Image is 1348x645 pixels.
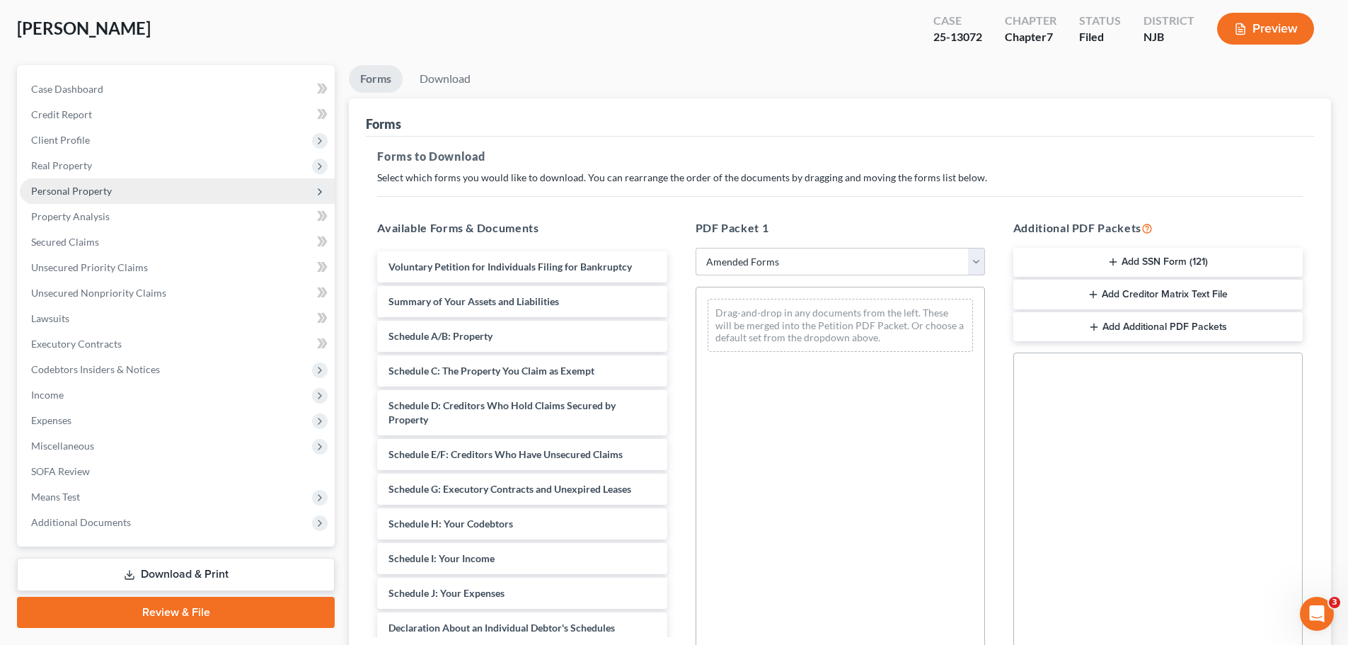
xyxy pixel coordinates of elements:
span: Personal Property [31,185,112,197]
div: Chapter [1005,13,1056,29]
span: Miscellaneous [31,440,94,452]
span: Means Test [31,491,80,503]
a: Download [408,65,482,93]
span: Schedule C: The Property You Claim as Exempt [388,365,594,377]
span: Executory Contracts [31,338,122,350]
span: Property Analysis [31,210,110,222]
h5: PDF Packet 1 [696,219,985,236]
a: Download & Print [17,558,335,591]
div: Chapter [1005,29,1056,45]
p: Select which forms you would like to download. You can rearrange the order of the documents by dr... [377,171,1303,185]
span: Client Profile [31,134,90,146]
div: NJB [1144,29,1194,45]
div: Case [933,13,982,29]
span: Voluntary Petition for Individuals Filing for Bankruptcy [388,261,632,273]
div: Drag-and-drop in any documents from the left. These will be merged into the Petition PDF Packet. ... [708,299,973,352]
a: SOFA Review [20,459,335,484]
button: Add Additional PDF Packets [1013,312,1303,342]
span: Schedule H: Your Codebtors [388,518,513,530]
button: Preview [1217,13,1314,45]
span: 3 [1329,597,1340,608]
span: Codebtors Insiders & Notices [31,363,160,375]
div: Filed [1079,29,1121,45]
a: Secured Claims [20,229,335,255]
a: Lawsuits [20,306,335,331]
span: SOFA Review [31,465,90,477]
a: Unsecured Priority Claims [20,255,335,280]
h5: Available Forms & Documents [377,219,667,236]
span: Schedule D: Creditors Who Hold Claims Secured by Property [388,399,616,426]
button: Add SSN Form (121) [1013,248,1303,278]
span: Lawsuits [31,312,69,324]
span: 7 [1047,30,1053,43]
span: Expenses [31,414,71,426]
div: 25-13072 [933,29,982,45]
span: Unsecured Priority Claims [31,261,148,273]
a: Executory Contracts [20,331,335,357]
span: Schedule G: Executory Contracts and Unexpired Leases [388,483,631,495]
a: Review & File [17,597,335,628]
a: Forms [349,65,403,93]
span: [PERSON_NAME] [17,18,151,38]
span: Case Dashboard [31,83,103,95]
span: Income [31,389,64,401]
span: Summary of Your Assets and Liabilities [388,295,559,307]
span: Unsecured Nonpriority Claims [31,287,166,299]
span: Schedule J: Your Expenses [388,587,505,599]
span: Additional Documents [31,516,131,528]
div: Forms [366,115,401,132]
a: Property Analysis [20,204,335,229]
span: Real Property [31,159,92,171]
span: Schedule E/F: Creditors Who Have Unsecured Claims [388,448,623,460]
iframe: Intercom live chat [1300,597,1334,631]
span: Secured Claims [31,236,99,248]
div: Status [1079,13,1121,29]
button: Add Creditor Matrix Text File [1013,280,1303,309]
h5: Forms to Download [377,148,1303,165]
span: Credit Report [31,108,92,120]
a: Case Dashboard [20,76,335,102]
a: Unsecured Nonpriority Claims [20,280,335,306]
h5: Additional PDF Packets [1013,219,1303,236]
span: Schedule A/B: Property [388,330,492,342]
div: District [1144,13,1194,29]
span: Declaration About an Individual Debtor's Schedules [388,622,615,634]
a: Credit Report [20,102,335,127]
span: Schedule I: Your Income [388,552,495,564]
